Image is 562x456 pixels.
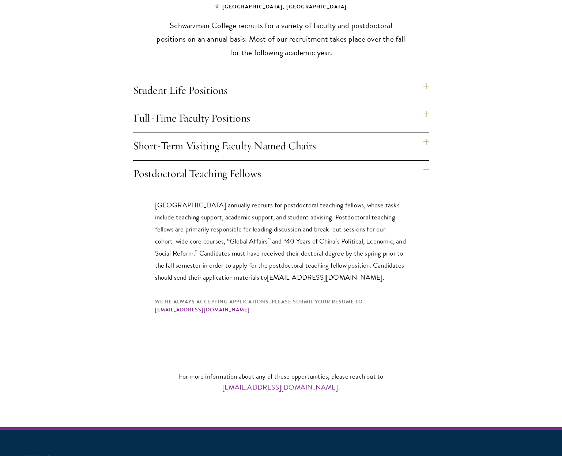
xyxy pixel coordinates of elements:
[133,161,429,188] h4: Postdoctoral Teaching Fellows
[222,382,338,392] a: [EMAIL_ADDRESS][DOMAIN_NAME]
[155,298,407,314] div: We’re always accepting applications. Please submit your resume to
[155,199,407,283] p: [GEOGRAPHIC_DATA] annually recruits for postdoctoral teaching fellows, whose tasks include teachi...
[133,133,429,160] h4: Short-Term Visiting Faculty Named Chairs
[133,105,429,133] h4: Full-Time Faculty Positions
[133,77,429,105] h4: Student Life Positions
[84,371,479,392] p: For more information about any of these opportunities, please reach out to .
[155,19,407,59] p: Schwarzman College recruits for a variety of faculty and postdoctoral positions on an annual basi...
[155,306,250,314] a: [EMAIL_ADDRESS][DOMAIN_NAME]
[215,3,347,11] span: [GEOGRAPHIC_DATA], [GEOGRAPHIC_DATA]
